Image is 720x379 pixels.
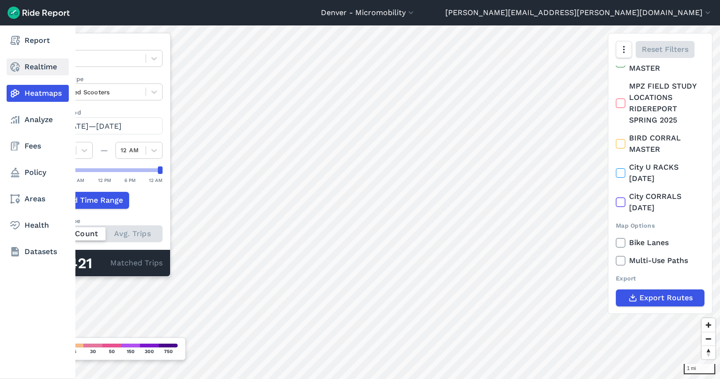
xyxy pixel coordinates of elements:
[616,162,704,184] label: City U RACKS [DATE]
[702,346,715,359] button: Reset bearing to north
[616,221,704,230] div: Map Options
[93,145,115,156] div: —
[616,255,704,266] label: Multi-Use Paths
[616,274,704,283] div: Export
[642,44,688,55] span: Reset Filters
[7,164,69,181] a: Policy
[38,250,170,276] div: Matched Trips
[636,41,695,58] button: Reset Filters
[7,85,69,102] a: Heatmaps
[7,58,69,75] a: Realtime
[98,176,111,184] div: 12 PM
[7,138,69,155] a: Fees
[7,190,69,207] a: Areas
[321,7,416,18] button: Denver - Micromobility
[616,289,704,306] button: Export Routes
[46,257,110,270] div: 40,421
[616,132,704,155] label: BIRD CORRAL MASTER
[30,25,720,379] canvas: Map
[616,191,704,214] label: City CORRALS [DATE]
[46,216,163,225] div: Count Type
[702,318,715,332] button: Zoom in
[7,32,69,49] a: Report
[63,122,122,131] span: [DATE]—[DATE]
[616,237,704,248] label: Bike Lanes
[7,217,69,234] a: Health
[124,176,136,184] div: 6 PM
[46,192,129,209] button: Add Time Range
[63,195,123,206] span: Add Time Range
[684,364,715,374] div: 1 mi
[616,81,704,126] label: MPZ FIELD STUDY LOCATIONS RIDEREPORT SPRING 2025
[149,176,163,184] div: 12 AM
[46,41,163,50] label: Data Type
[445,7,712,18] button: [PERSON_NAME][EMAIL_ADDRESS][PERSON_NAME][DOMAIN_NAME]
[46,74,163,83] label: Vehicle Type
[46,108,163,117] label: Data Period
[73,176,84,184] div: 6 AM
[8,7,70,19] img: Ride Report
[7,243,69,260] a: Datasets
[702,332,715,346] button: Zoom out
[7,111,69,128] a: Analyze
[639,292,693,304] span: Export Routes
[46,117,163,134] button: [DATE]—[DATE]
